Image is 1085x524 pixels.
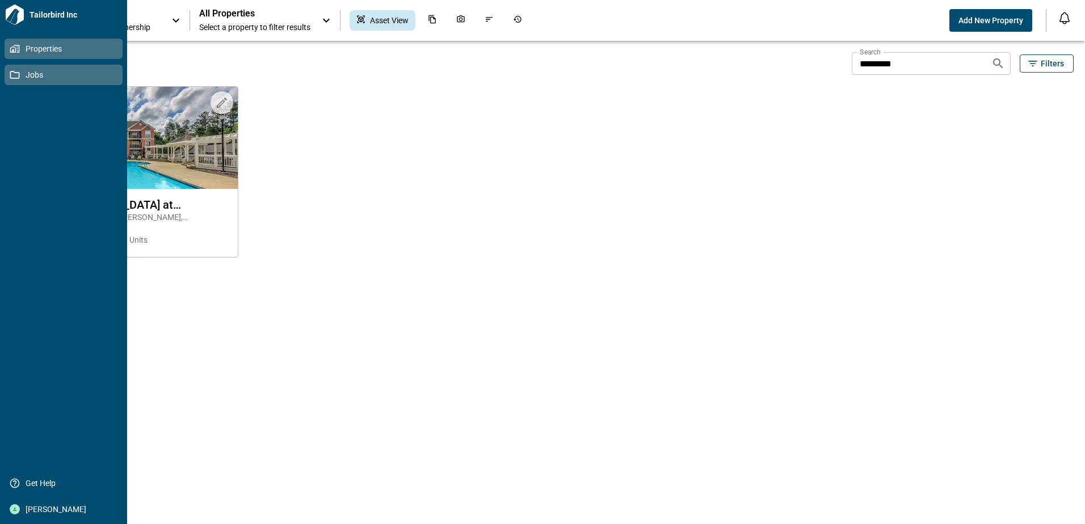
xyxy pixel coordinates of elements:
[51,212,229,223] span: [STREET_ADDRESS][PERSON_NAME] , [GEOGRAPHIC_DATA] , NC
[51,198,229,212] span: [GEOGRAPHIC_DATA] at [GEOGRAPHIC_DATA]
[199,8,310,19] span: All Properties
[370,15,409,26] span: Asset View
[41,87,238,189] img: property-asset
[5,39,123,59] a: Properties
[25,9,123,20] span: Tailorbird Inc
[5,65,123,85] a: Jobs
[421,10,444,31] div: Documents
[20,43,112,54] span: Properties
[20,504,112,515] span: [PERSON_NAME]
[958,15,1023,26] span: Add New Property
[949,9,1032,32] button: Add New Property
[987,52,1010,75] button: Search properties
[51,223,229,234] span: Brookfield
[41,58,847,69] span: 67 Properties
[506,10,529,31] div: Job History
[1020,54,1074,73] button: Filters
[350,10,415,31] div: Asset View
[478,10,501,31] div: Issues & Info
[51,234,229,246] span: 5 Active Projects | 411 Units
[449,10,472,31] div: Photos
[1041,58,1064,69] span: Filters
[20,69,112,81] span: Jobs
[20,477,112,489] span: Get Help
[199,22,310,33] span: Select a property to filter results
[1055,9,1074,27] button: Open notification feed
[860,47,881,57] label: Search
